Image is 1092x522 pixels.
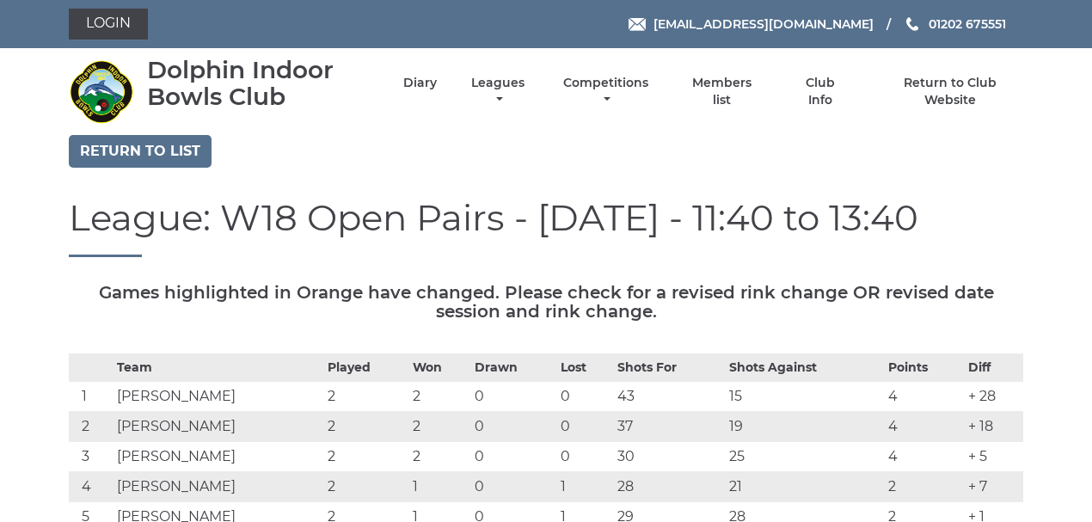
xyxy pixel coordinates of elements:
td: 15 [725,382,884,412]
a: Return to Club Website [878,75,1023,108]
td: 4 [884,442,964,472]
td: 2 [408,442,471,472]
h5: Games highlighted in Orange have changed. Please check for a revised rink change OR revised date ... [69,283,1023,321]
td: 4 [884,412,964,442]
th: Played [323,354,408,382]
div: Dolphin Indoor Bowls Club [147,57,373,110]
th: Team [113,354,322,382]
img: Dolphin Indoor Bowls Club [69,59,133,124]
td: 1 [408,472,471,502]
td: 43 [613,382,725,412]
td: + 5 [964,442,1023,472]
td: 2 [884,472,964,502]
td: [PERSON_NAME] [113,412,322,442]
td: + 18 [964,412,1023,442]
td: 2 [408,382,471,412]
th: Shots For [613,354,725,382]
a: Club Info [792,75,848,108]
a: Competitions [559,75,653,108]
td: [PERSON_NAME] [113,442,322,472]
td: 0 [556,412,613,442]
a: Return to list [69,135,212,168]
td: 25 [725,442,884,472]
td: 0 [470,412,555,442]
th: Points [884,354,964,382]
td: 3 [69,442,113,472]
td: 4 [69,472,113,502]
img: Phone us [906,17,918,31]
td: + 28 [964,382,1023,412]
td: 30 [613,442,725,472]
a: Phone us 01202 675551 [904,15,1006,34]
td: 19 [725,412,884,442]
td: 1 [556,472,613,502]
th: Lost [556,354,613,382]
td: 0 [470,472,555,502]
a: Diary [403,75,437,91]
td: 0 [556,442,613,472]
th: Diff [964,354,1023,382]
td: [PERSON_NAME] [113,472,322,502]
td: 2 [69,412,113,442]
td: 0 [556,382,613,412]
a: Login [69,9,148,40]
td: 2 [323,382,408,412]
td: + 7 [964,472,1023,502]
h1: League: W18 Open Pairs - [DATE] - 11:40 to 13:40 [69,198,1023,257]
a: Leagues [467,75,529,108]
td: 4 [884,382,964,412]
th: Drawn [470,354,555,382]
td: 0 [470,442,555,472]
td: 2 [323,472,408,502]
th: Won [408,354,471,382]
img: Email [629,18,646,31]
td: 2 [408,412,471,442]
td: 0 [470,382,555,412]
td: [PERSON_NAME] [113,382,322,412]
td: 21 [725,472,884,502]
a: Members list [683,75,762,108]
td: 37 [613,412,725,442]
td: 28 [613,472,725,502]
span: 01202 675551 [929,16,1006,32]
th: Shots Against [725,354,884,382]
td: 2 [323,412,408,442]
td: 1 [69,382,113,412]
td: 2 [323,442,408,472]
span: [EMAIL_ADDRESS][DOMAIN_NAME] [653,16,874,32]
a: Email [EMAIL_ADDRESS][DOMAIN_NAME] [629,15,874,34]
